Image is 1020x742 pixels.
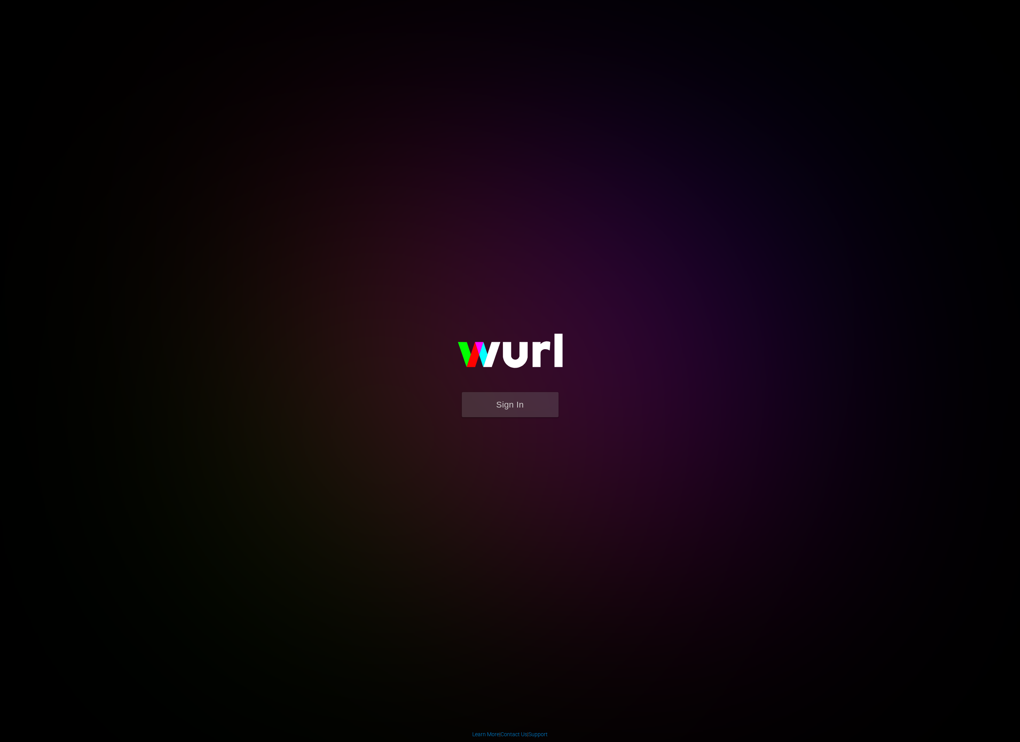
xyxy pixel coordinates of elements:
a: Contact Us [501,731,527,737]
div: | | [472,730,548,738]
a: Support [528,731,548,737]
img: wurl-logo-on-black-223613ac3d8ba8fe6dc639794a292ebdb59501304c7dfd60c99c58986ef67473.svg [433,317,588,392]
button: Sign In [462,392,559,417]
a: Learn More [472,731,499,737]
